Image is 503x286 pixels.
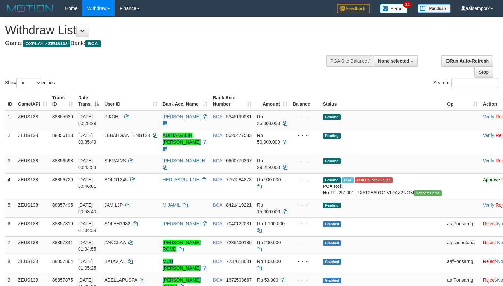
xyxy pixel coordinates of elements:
td: 6 [5,217,16,236]
a: [PERSON_NAME] ROMD [163,240,201,252]
td: 5 [5,199,16,217]
div: - - - [293,202,318,208]
span: BCA [213,114,222,119]
span: None selected [378,58,409,64]
th: Op: activate to sort column ascending [444,92,480,110]
span: BCA [213,259,222,264]
a: Reject [483,259,496,264]
span: BCA [213,133,222,138]
span: 88857819 [52,221,73,226]
td: aafsochetana [444,236,480,255]
span: [DATE] 01:04:55 [78,240,96,252]
h1: Withdraw List [5,24,329,37]
a: Reject [483,277,496,283]
td: 1 [5,110,16,129]
th: Bank Acc. Name: activate to sort column ascending [160,92,210,110]
td: 4 [5,173,16,199]
span: [DATE] 00:46:01 [78,177,96,189]
div: - - - [293,239,318,246]
span: 88855639 [52,114,73,119]
a: ADITIA GALIH [PERSON_NAME] [163,133,201,145]
span: Rp 103.000 [257,259,281,264]
div: - - - [293,176,318,183]
span: [DATE] 01:05:25 [78,259,96,271]
span: Copy 7737018031 to clipboard [226,259,252,264]
span: Rp 200.000 [257,240,281,245]
span: SOLEH1982 [104,221,130,226]
a: Verify [483,202,494,208]
span: 34 [403,2,412,8]
span: [DATE] 00:43:53 [78,158,96,170]
span: 88856598 [52,158,73,163]
span: PGA Error [355,177,393,183]
span: Pending [323,203,341,208]
span: PIKCHU [104,114,122,119]
span: Rp 1.100.000 [257,221,285,226]
h4: Game: Bank: [5,40,329,47]
div: - - - [293,132,318,139]
a: Reject [483,221,496,226]
span: Copy 8620477533 to clipboard [226,133,252,138]
td: ZEUS138 [16,255,50,274]
span: Copy 0660776397 to clipboard [226,158,252,163]
span: BCA [213,202,222,208]
th: Date Trans.: activate to sort column descending [76,92,102,110]
td: ZEUS138 [16,129,50,155]
span: ADELLAPUSPA [104,277,137,283]
span: Grabbed [323,259,341,265]
a: Verify [483,114,494,119]
img: MOTION_logo.png [5,3,55,13]
span: BCA [213,277,222,283]
span: Pending [323,133,341,139]
span: Copy 7235400189 to clipboard [226,240,252,245]
span: Marked by aaftanly [342,177,353,183]
span: ZANGLAA [104,240,126,245]
a: Verify [483,158,494,163]
span: Rp 35.000.000 [257,114,280,126]
span: Rp 50.000 [257,277,278,283]
td: ZEUS138 [16,236,50,255]
img: Feedback.jpg [337,4,370,13]
th: Amount: activate to sort column ascending [254,92,290,110]
th: Balance [290,92,320,110]
th: Status [320,92,445,110]
input: Search: [451,78,498,88]
img: panduan.png [418,4,451,13]
td: ZEUS138 [16,110,50,129]
span: [DATE] 01:04:38 [78,221,96,233]
th: ID [5,92,16,110]
span: Copy 1672593667 to clipboard [226,277,252,283]
span: Pending [323,177,341,183]
label: Show entries [5,78,55,88]
span: 88857875 [52,277,73,283]
div: - - - [293,258,318,265]
span: Copy 8421419221 to clipboard [226,202,252,208]
div: - - - [293,113,318,120]
img: Button%20Memo.svg [380,4,408,13]
span: BCA [213,221,222,226]
span: SIBRAINS [104,158,126,163]
a: Approve [483,177,500,182]
span: Vendor URL: https://trx31.1velocity.biz [414,190,442,196]
th: Bank Acc. Number: activate to sort column ascending [210,92,254,110]
span: [DATE] 00:28:29 [78,114,96,126]
td: ZEUS138 [16,173,50,199]
span: Copy 5345199281 to clipboard [226,114,252,119]
a: Verify [483,133,494,138]
div: - - - [293,220,318,227]
span: Rp 15.000.000 [257,202,280,214]
button: None selected [374,55,418,67]
td: aafPonsarng [444,217,480,236]
span: BCA [213,240,222,245]
span: BATAVIA1 [104,259,125,264]
a: [PERSON_NAME] [163,221,201,226]
th: Game/API: activate to sort column ascending [16,92,50,110]
span: BCA [213,158,222,163]
td: 3 [5,155,16,173]
span: Rp 900.000 [257,177,281,182]
span: Copy 7751284873 to clipboard [226,177,252,182]
td: TF_251001_TXAT2B80TGIVL9AZ2NOM [320,173,445,199]
th: Trans ID: activate to sort column ascending [50,92,76,110]
span: 88856729 [52,177,73,182]
td: 8 [5,255,16,274]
